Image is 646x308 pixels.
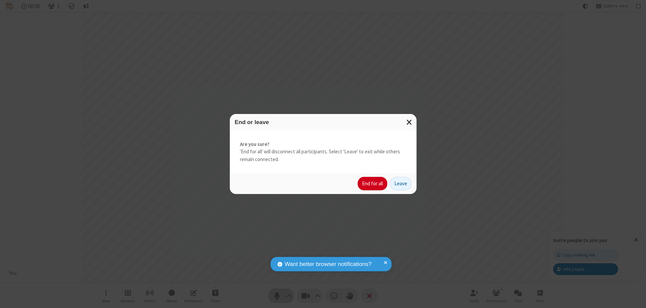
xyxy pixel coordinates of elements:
div: 'End for all' will disconnect all participants. Select 'Leave' to exit while others remain connec... [230,130,417,174]
strong: Are you sure? [240,141,406,148]
button: Leave [390,177,411,190]
button: Close modal [402,114,417,130]
button: End for all [358,177,387,190]
h3: End or leave [235,119,411,125]
span: Want better browser notifications? [285,260,371,269]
